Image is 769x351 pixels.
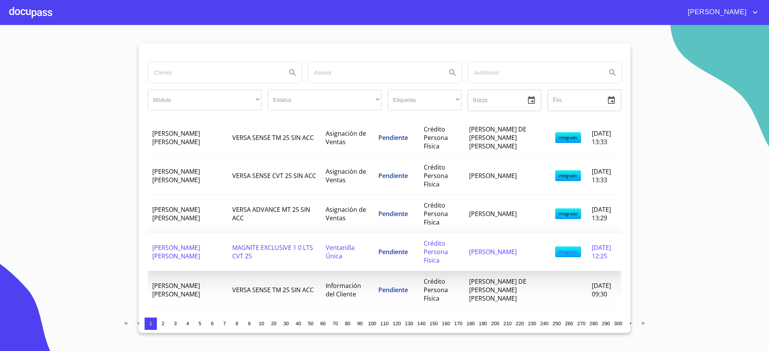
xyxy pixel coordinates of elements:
[211,321,213,326] span: 6
[232,205,310,222] span: VERSA ADVANCE MT 25 SIN ACC
[329,318,341,330] button: 70
[424,125,448,150] span: Crédito Persona Física
[378,318,391,330] button: 110
[292,318,305,330] button: 40
[479,321,487,326] span: 190
[218,318,231,330] button: 7
[600,318,612,330] button: 290
[489,318,501,330] button: 200
[378,171,408,180] span: Pendiente
[283,321,289,326] span: 30
[232,243,313,260] span: MAGNITE EXCLUSIVE 1 0 LTS CVT 25
[223,321,226,326] span: 7
[232,286,314,294] span: VERSA SENSE TM 25 SIN ACC
[454,321,462,326] span: 170
[424,201,448,226] span: Crédito Persona Física
[592,281,611,298] span: [DATE] 09:30
[378,248,408,256] span: Pendiente
[440,318,452,330] button: 160
[526,318,538,330] button: 230
[614,321,622,326] span: 300
[592,205,611,222] span: [DATE] 13:29
[161,321,164,326] span: 2
[148,90,261,110] div: ​
[333,321,338,326] span: 70
[415,318,428,330] button: 140
[326,167,366,184] span: Asignación de Ventas
[198,321,201,326] span: 5
[429,321,438,326] span: 150
[366,318,378,330] button: 100
[428,318,440,330] button: 150
[553,321,561,326] span: 250
[540,321,548,326] span: 240
[326,129,366,146] span: Asignación de Ventas
[612,318,624,330] button: 300
[378,210,408,218] span: Pendiente
[405,321,413,326] span: 130
[682,6,760,18] button: account of current user
[514,318,526,330] button: 220
[317,318,329,330] button: 60
[305,318,317,330] button: 50
[466,321,474,326] span: 180
[538,318,551,330] button: 240
[443,63,462,82] button: Search
[424,163,448,188] span: Crédito Persona Física
[516,321,524,326] span: 220
[149,321,152,326] span: 1
[152,205,200,222] span: [PERSON_NAME] [PERSON_NAME]
[231,318,243,330] button: 8
[468,62,600,83] input: search
[152,243,200,260] span: [PERSON_NAME] [PERSON_NAME]
[368,321,376,326] span: 100
[424,239,448,264] span: Crédito Persona Física
[232,171,316,180] span: VERSA SENSE CVT 25 SIN ACC
[308,62,440,83] input: search
[296,321,301,326] span: 40
[592,129,611,146] span: [DATE] 13:33
[417,321,425,326] span: 140
[326,243,355,260] span: Ventanilla Única
[575,318,588,330] button: 270
[271,321,276,326] span: 20
[152,129,200,146] span: [PERSON_NAME] [PERSON_NAME]
[589,321,598,326] span: 280
[393,321,401,326] span: 120
[491,321,499,326] span: 200
[551,318,563,330] button: 250
[255,318,268,330] button: 10
[378,286,408,294] span: Pendiente
[501,318,514,330] button: 210
[403,318,415,330] button: 130
[341,318,354,330] button: 80
[528,321,536,326] span: 230
[326,205,366,222] span: Asignación de Ventas
[503,321,511,326] span: 210
[469,171,517,180] span: [PERSON_NAME]
[186,321,189,326] span: 4
[565,321,573,326] span: 260
[603,63,622,82] button: Search
[464,318,477,330] button: 180
[280,318,292,330] button: 30
[592,243,611,260] span: [DATE] 12:25
[477,318,489,330] button: 190
[469,210,517,218] span: [PERSON_NAME]
[354,318,366,330] button: 90
[232,133,314,142] span: VERSA SENSE TM 25 SIN ACC
[308,321,313,326] span: 50
[235,321,238,326] span: 8
[388,90,461,110] div: ​
[469,248,517,256] span: [PERSON_NAME]
[555,246,581,257] span: integrado
[152,281,200,298] span: [PERSON_NAME] [PERSON_NAME]
[442,321,450,326] span: 160
[181,318,194,330] button: 4
[588,318,600,330] button: 280
[145,318,157,330] button: 1
[248,321,250,326] span: 9
[602,321,610,326] span: 290
[380,321,388,326] span: 110
[345,321,350,326] span: 80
